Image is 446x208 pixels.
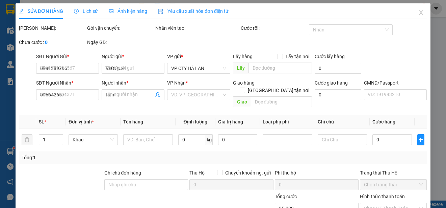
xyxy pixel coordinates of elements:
[233,54,253,59] span: Lấy hàng
[19,8,63,14] span: SỬA ĐƠN HÀNG
[360,169,427,177] div: Trạng thái Thu Hộ
[315,80,348,86] label: Cước giao hàng
[189,170,205,176] span: Thu Hộ
[364,79,427,87] div: CMND/Passport
[233,96,251,107] span: Giao
[260,115,315,129] th: Loại phụ phí
[124,134,173,145] input: VD: Bàn, Ghế
[315,54,345,59] label: Cước lấy hàng
[22,154,173,161] div: Tổng: 1
[124,119,143,124] span: Tên hàng
[360,194,405,199] label: Hình thức thanh toán
[155,24,239,32] div: Nhân viên tạo:
[364,180,423,190] span: Chọn trạng thái
[412,3,430,22] button: Close
[275,194,297,199] span: Tổng cước
[22,134,32,145] button: delete
[283,53,312,60] span: Lấy tận nơi
[315,63,362,74] input: Cước lấy hàng
[155,92,160,97] span: user-add
[158,9,163,14] img: icon
[275,169,359,179] div: Phí thu hộ
[233,80,255,86] span: Giao hàng
[417,134,424,145] button: plus
[109,8,147,14] span: Ảnh kiện hàng
[418,137,424,142] span: plus
[45,40,48,45] b: 0
[167,53,230,60] div: VP gửi
[36,79,99,87] div: SĐT Người Nhận
[102,53,164,60] div: Người gửi
[73,135,114,145] span: Khác
[248,63,312,73] input: Dọc đường
[167,80,186,86] span: VP Nhận
[19,39,86,46] div: Chưa cước :
[74,9,79,14] span: clock-circle
[36,53,99,60] div: SĐT Người Gửi
[318,134,367,145] input: Ghi Chú
[19,24,86,32] div: [PERSON_NAME]:
[74,8,98,14] span: Lịch sử
[418,10,424,15] span: close
[218,119,243,124] span: Giá trị hàng
[184,119,207,124] span: Định lượng
[102,79,164,87] div: Người nhận
[251,96,312,107] input: Dọc đường
[39,119,44,124] span: SL
[372,119,395,124] span: Cước hàng
[206,134,213,145] span: kg
[87,24,154,32] div: Gói vận chuyển:
[315,115,370,129] th: Ghi chú
[233,63,248,73] span: Lấy
[104,179,188,190] input: Ghi chú đơn hàng
[19,9,24,14] span: edit
[222,169,273,177] span: Chuyển khoản ng. gửi
[241,24,308,32] div: Cước rồi :
[171,63,226,73] span: VP CTY HÀ LAN
[109,9,113,14] span: picture
[315,89,362,100] input: Cước giao hàng
[158,8,229,14] span: Yêu cầu xuất hóa đơn điện tử
[245,87,312,94] span: [GEOGRAPHIC_DATA] tận nơi
[69,119,94,124] span: Đơn vị tính
[87,39,154,46] div: Ngày GD:
[104,170,141,176] label: Ghi chú đơn hàng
